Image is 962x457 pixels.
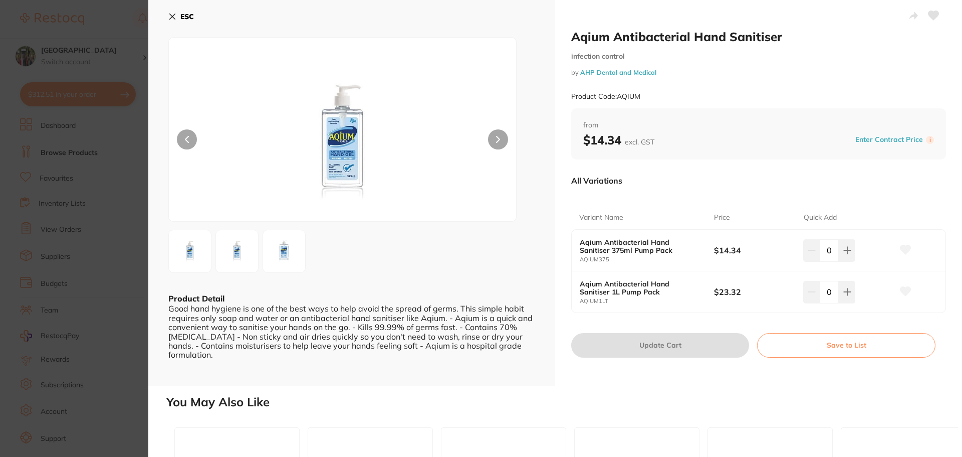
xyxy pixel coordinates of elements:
[580,68,656,76] a: AHP Dental and Medical
[583,120,934,130] span: from
[219,233,255,269] img: LWpwZy00NDU4MA
[714,213,730,223] p: Price
[580,256,714,263] small: AQIUM375
[180,12,194,21] b: ESC
[580,280,700,296] b: Aqium Antibacterial Hand Sanitiser 1L Pump Pack
[571,69,946,76] small: by
[571,29,946,44] h2: Aqium Antibacterial Hand Sanitiser
[926,136,934,144] label: i
[804,213,837,223] p: Quick Add
[714,245,795,256] b: $14.34
[571,52,946,61] small: infection control
[852,135,926,144] button: Enter Contract Price
[571,92,640,101] small: Product Code: AQIUM
[580,298,714,304] small: AQIUM1LT
[571,333,749,357] button: Update Cart
[172,233,208,269] img: LWpwZy00NDU3OQ
[579,213,623,223] p: Variant Name
[583,132,654,147] b: $14.34
[266,233,302,269] img: LWpwZy00NDU4MQ
[571,176,622,186] p: All Variations
[580,238,700,254] b: Aqium Antibacterial Hand Sanitiser 375ml Pump Pack
[238,63,447,221] img: LWpwZy00NDU3OQ
[714,286,795,297] b: $23.32
[625,137,654,146] span: excl. GST
[168,304,535,359] div: Good hand hygiene is one of the best ways to help avoid the spread of germs. This simple habit re...
[168,8,194,25] button: ESC
[757,333,935,357] button: Save to List
[166,395,958,409] h2: You May Also Like
[168,293,224,303] b: Product Detail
